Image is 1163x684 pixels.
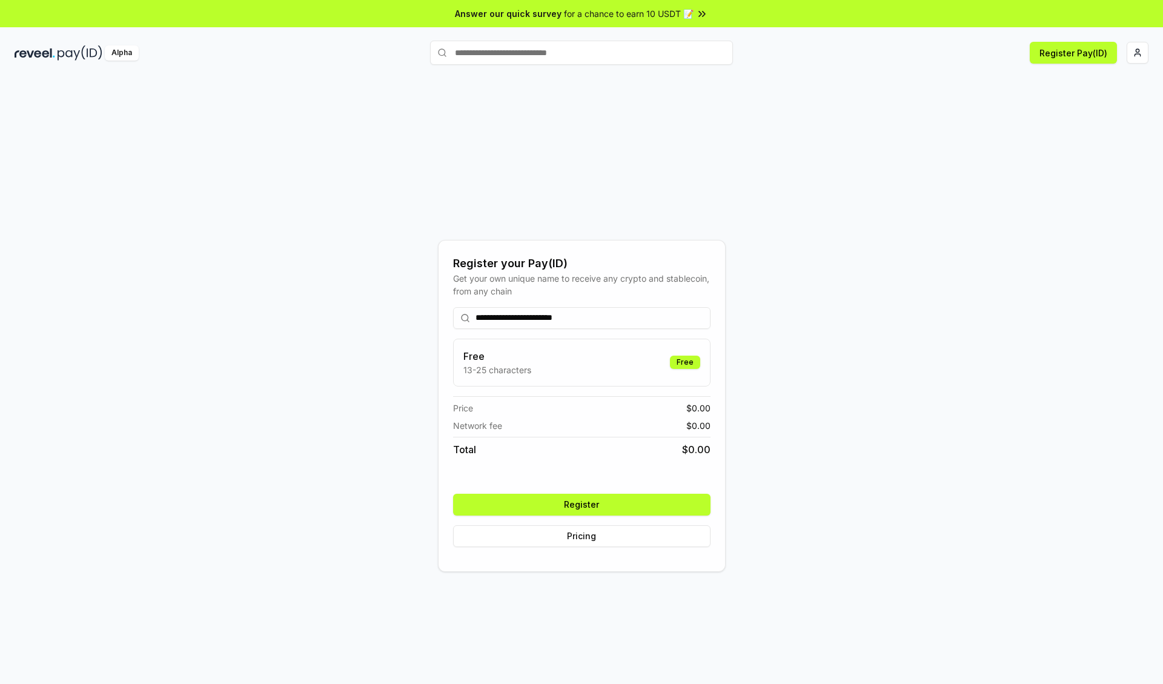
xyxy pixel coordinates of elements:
[15,45,55,61] img: reveel_dark
[453,525,711,547] button: Pricing
[463,364,531,376] p: 13-25 characters
[670,356,700,369] div: Free
[463,349,531,364] h3: Free
[453,402,473,414] span: Price
[453,494,711,516] button: Register
[58,45,102,61] img: pay_id
[453,419,502,432] span: Network fee
[564,7,694,20] span: for a chance to earn 10 USDT 📝
[453,442,476,457] span: Total
[455,7,562,20] span: Answer our quick survey
[453,255,711,272] div: Register your Pay(ID)
[105,45,139,61] div: Alpha
[453,272,711,297] div: Get your own unique name to receive any crypto and stablecoin, from any chain
[686,402,711,414] span: $ 0.00
[1030,42,1117,64] button: Register Pay(ID)
[682,442,711,457] span: $ 0.00
[686,419,711,432] span: $ 0.00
